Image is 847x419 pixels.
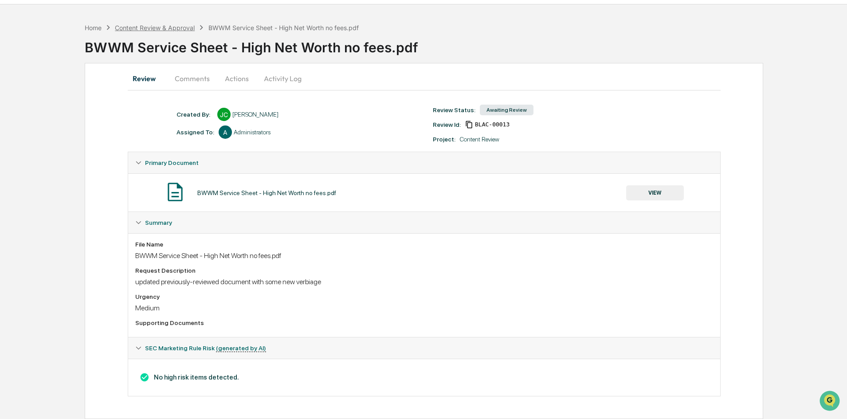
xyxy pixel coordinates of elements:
button: VIEW [626,185,684,200]
button: Comments [168,68,217,89]
div: BWWM Service Sheet - High Net Worth no fees.pdf [135,251,713,260]
a: Powered byPylon [63,196,107,203]
div: Request Description [135,267,713,274]
div: [PERSON_NAME] [232,111,278,118]
span: Primary Document [145,159,199,166]
img: Document Icon [164,181,186,203]
span: [PERSON_NAME] [27,121,72,128]
h3: No high risk items detected. [135,372,713,382]
div: Supporting Documents [135,319,713,326]
button: Actions [217,68,257,89]
span: SEC Marketing Rule Risk [145,345,266,352]
div: File Name [135,241,713,248]
div: 🖐️ [9,158,16,165]
p: How can we help? [9,19,161,33]
a: 🔎Data Lookup [5,171,59,187]
iframe: Open customer support [819,390,843,414]
div: Primary Document [128,152,720,173]
div: Urgency [135,293,713,300]
img: 1746055101610-c473b297-6a78-478c-a979-82029cc54cd1 [9,68,25,84]
div: 🔎 [9,175,16,182]
div: Home [85,24,102,31]
span: Preclearance [18,157,57,166]
span: Attestations [73,157,110,166]
div: Assigned To: [176,129,214,136]
span: Pylon [88,196,107,203]
img: 8933085812038_c878075ebb4cc5468115_72.jpg [19,68,35,84]
div: Review Status: [433,106,475,114]
span: Data Lookup [18,174,56,183]
a: 🖐️Preclearance [5,154,61,170]
div: Content Review [460,136,499,143]
div: Awaiting Review [480,105,533,115]
button: Activity Log [257,68,309,89]
div: A [219,125,232,139]
div: Past conversations [9,98,59,106]
span: [DATE] [78,121,97,128]
div: 🗄️ [64,158,71,165]
div: secondary tabs example [128,68,721,89]
button: Review [128,68,168,89]
div: JC [217,108,231,121]
div: Created By: ‎ ‎ [176,111,213,118]
button: Start new chat [151,70,161,81]
button: See all [137,97,161,107]
span: • [74,121,77,128]
div: Summary [128,212,720,233]
a: 🗄️Attestations [61,154,114,170]
div: SEC Marketing Rule Risk (generated by AI) [128,359,720,396]
div: BWWM Service Sheet - High Net Worth no fees.pdf [197,189,336,196]
div: updated previously-reviewed document with some new verbiage [135,278,713,286]
div: Medium [135,304,713,312]
div: Review Id: [433,121,461,128]
div: Content Review & Approval [115,24,195,31]
div: Project: [433,136,455,143]
div: Primary Document [128,173,720,211]
div: BWWM Service Sheet - High Net Worth no fees.pdf [208,24,359,31]
div: Start new chat [40,68,145,77]
u: (generated by AI) [216,345,266,352]
div: We're available if you need us! [40,77,122,84]
div: BWWM Service Sheet - High Net Worth no fees.pdf [85,32,847,55]
div: Summary [128,233,720,337]
span: Summary [145,219,172,226]
div: Administrators [234,129,271,136]
span: f06eab81-0c86-40fa-8fc8-1f1c0b12a867 [475,121,510,128]
div: SEC Marketing Rule Risk (generated by AI) [128,337,720,359]
img: Joel Crampton [9,112,23,126]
